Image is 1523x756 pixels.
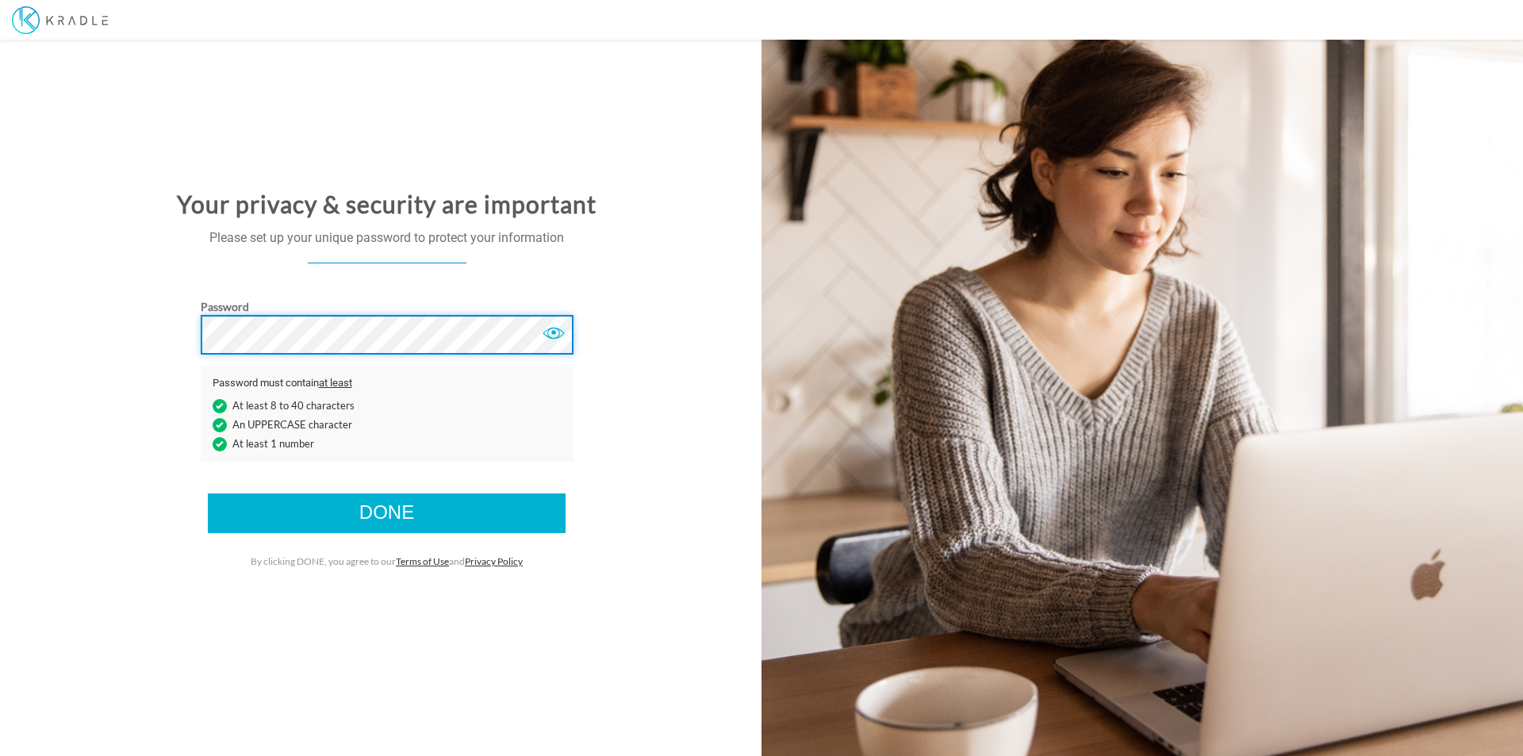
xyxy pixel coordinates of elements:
u: at least [319,377,352,389]
img: Kradle [12,6,108,34]
p: Please set up your unique password to protect your information [12,229,761,248]
p: Password must contain [213,376,562,391]
li: At least 8 to 40 characters [201,398,387,413]
a: Privacy Policy [465,555,523,567]
a: Terms of Use [396,555,449,567]
li: At least 1 number [201,436,387,451]
label: By clicking DONE, you agree to our and [251,555,523,568]
label: Password [201,299,249,315]
li: An UPPERCASE character [201,417,387,432]
input: Done [208,493,566,533]
h2: Your privacy & security are important [12,191,761,217]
